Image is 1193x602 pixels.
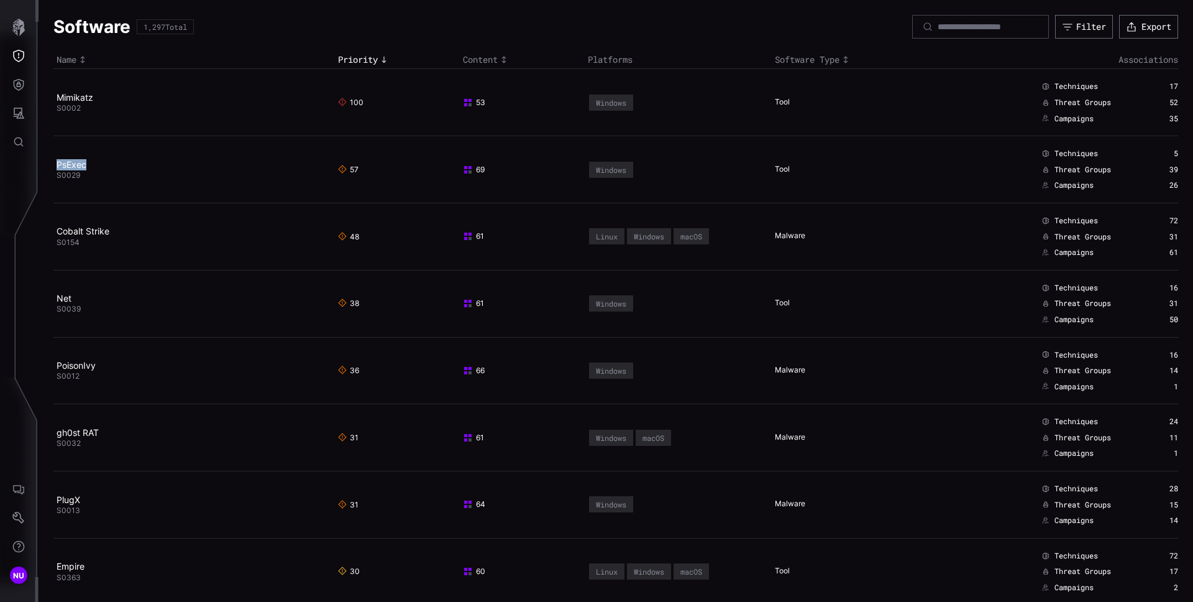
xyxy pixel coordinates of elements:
[1054,350,1098,360] span: Techniques
[1139,583,1178,593] div: 2
[57,371,80,381] span: S0012
[1119,15,1178,39] button: Export
[1139,551,1178,561] div: 72
[338,433,359,443] span: 31
[775,566,793,577] div: tool
[1,561,37,590] button: NU
[1054,433,1111,443] span: Threat Groups
[596,98,626,107] div: Windows
[1139,248,1178,257] div: 61
[338,98,363,108] span: 100
[1054,417,1098,427] span: Techniques
[463,567,485,577] span: 60
[775,298,793,309] div: tool
[57,170,80,180] span: S0029
[57,304,81,313] span: S0039
[463,165,485,175] span: 69
[338,165,359,175] span: 57
[1054,315,1094,325] span: Campaigns
[1054,500,1111,510] span: Threat Groups
[13,569,25,582] span: NU
[1139,448,1178,458] div: 1
[57,427,99,438] a: gh0st RAT
[57,92,93,103] a: Mimikatz
[1139,484,1178,494] div: 28
[1054,551,1098,561] span: Techniques
[1139,283,1178,293] div: 16
[1054,248,1094,257] span: Campaigns
[596,299,626,308] div: Windows
[680,567,702,576] div: macOS
[1054,149,1098,159] span: Techniques
[338,567,360,577] span: 30
[1139,216,1178,226] div: 72
[585,51,772,69] th: Platforms
[57,226,109,236] a: Cobalt Strike
[57,573,81,582] span: S0363
[596,165,626,174] div: Windows
[463,366,485,376] span: 66
[775,97,793,108] div: tool
[596,366,626,375] div: Windows
[775,365,793,376] div: malware
[642,433,664,442] div: macOS
[1054,165,1111,175] span: Threat Groups
[1054,366,1111,376] span: Threat Groups
[463,98,485,108] span: 53
[1139,567,1178,577] div: 17
[338,366,359,376] span: 36
[1139,382,1178,392] div: 1
[1139,417,1178,427] div: 24
[596,500,626,509] div: Windows
[57,506,80,515] span: S0013
[596,567,618,576] div: Linux
[775,432,793,443] div: malware
[775,54,956,65] div: Toggle sort direction
[634,567,664,576] div: Windows
[1054,180,1094,190] span: Campaigns
[1139,81,1178,91] div: 17
[1139,165,1178,175] div: 39
[338,299,359,308] span: 38
[1139,114,1178,124] div: 35
[1054,484,1098,494] span: Techniques
[1139,516,1178,526] div: 14
[338,54,457,65] div: Toggle sort direction
[1054,283,1098,293] span: Techniques
[1054,216,1098,226] span: Techniques
[57,438,81,448] span: S0032
[1054,567,1111,577] span: Threat Groups
[463,231,484,241] span: 61
[57,54,332,65] div: Toggle sort direction
[463,54,582,65] div: Toggle sort direction
[1054,114,1094,124] span: Campaigns
[1054,98,1111,108] span: Threat Groups
[1055,15,1113,39] button: Filter
[1054,583,1094,593] span: Campaigns
[57,103,81,113] span: S0002
[57,159,86,170] a: PsExec
[634,232,664,241] div: Windows
[1054,448,1094,458] span: Campaigns
[57,494,80,505] a: PlugX
[57,293,71,303] a: Net
[1139,149,1178,159] div: 5
[680,232,702,241] div: macOS
[463,54,498,65] span: Content
[1139,433,1178,443] div: 11
[1139,299,1178,308] div: 31
[1054,232,1111,242] span: Threat Groups
[338,54,378,65] span: Priority
[1139,98,1178,108] div: 52
[463,299,484,308] span: 61
[338,500,359,510] span: 31
[775,231,793,242] div: malware
[1054,81,1098,91] span: Techniques
[596,232,618,241] div: Linux
[1139,366,1178,376] div: 14
[596,433,626,442] div: Windows
[1139,232,1178,242] div: 31
[57,360,96,371] a: PoisonIvy
[144,23,187,30] div: 1,297 Total
[1139,180,1178,190] div: 26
